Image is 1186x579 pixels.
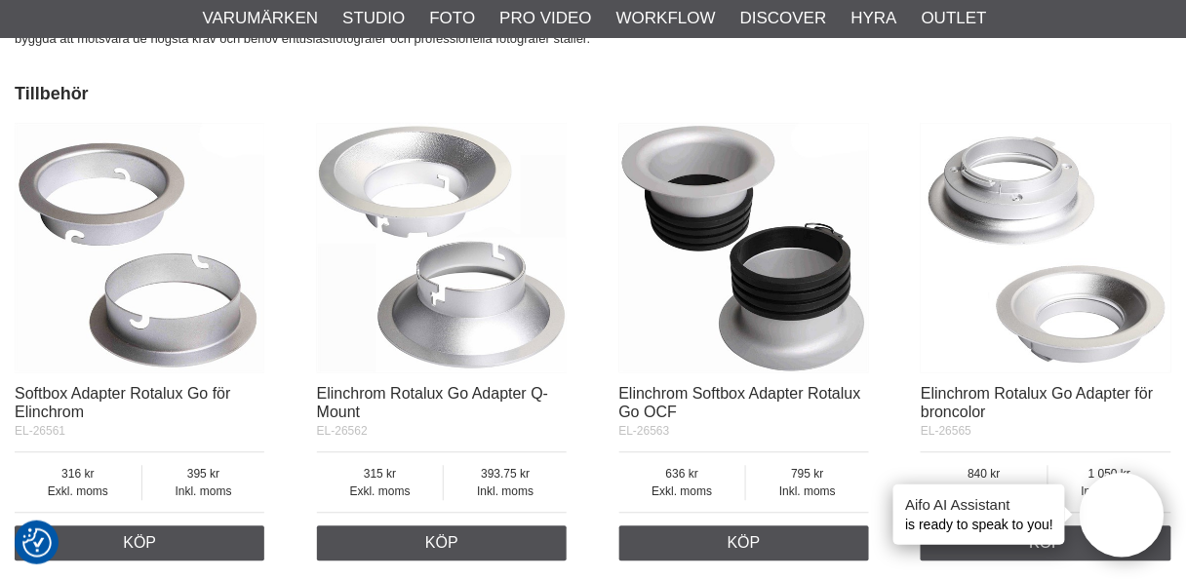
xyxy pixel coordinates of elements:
a: Köp [619,525,869,560]
a: Pro Video [499,6,591,31]
span: Inkl. moms [142,482,265,500]
a: Elinchrom Softbox Adapter Rotalux Go OCF [619,385,861,420]
a: Discover [740,6,827,31]
span: EL-26561 [15,424,65,438]
img: Revisit consent button [22,528,52,558]
img: Softbox Adapter Rotalux Go för Elinchrom [15,123,264,372]
button: Samtyckesinställningar [22,525,52,560]
div: is ready to speak to you! [893,484,1065,545]
a: Köp [317,525,567,560]
a: Foto [429,6,475,31]
span: Inkl. moms [746,482,869,500]
span: Exkl. moms [921,482,1048,500]
a: Workflow [616,6,716,31]
img: Elinchrom Softbox Adapter Rotalux Go OCF [619,123,869,372]
span: 315 [317,465,444,482]
h4: Aifo AI Assistant [905,494,1053,515]
a: Elinchrom Rotalux Go Adapter Q-Mount [317,385,548,420]
span: 1 050 [1048,465,1171,482]
a: Studio [342,6,405,31]
a: Elinchrom Rotalux Go Adapter för broncolor [921,385,1153,420]
span: Exkl. moms [317,482,444,500]
span: Exkl. moms [15,482,141,500]
span: EL-26562 [317,424,368,438]
span: 395 [142,465,265,482]
span: EL-26563 [619,424,670,438]
span: EL-26565 [921,424,971,438]
h2: Tillbehör [15,82,1171,106]
span: 393.75 [444,465,567,482]
a: Softbox Adapter Rotalux Go för Elinchrom [15,385,230,420]
span: 316 [15,465,141,482]
span: Exkl. moms [619,482,746,500]
span: Inkl. moms [1048,482,1171,500]
a: Köp [15,525,264,560]
img: Elinchrom Rotalux Go Adapter Q-Mount [317,123,567,372]
img: Elinchrom Rotalux Go Adapter för broncolor [921,123,1170,372]
span: 636 [619,465,746,482]
span: Inkl. moms [444,482,567,500]
a: Varumärken [203,6,319,31]
span: 840 [921,465,1048,482]
a: Hyra [851,6,897,31]
span: 795 [746,465,869,482]
a: Outlet [922,6,987,31]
